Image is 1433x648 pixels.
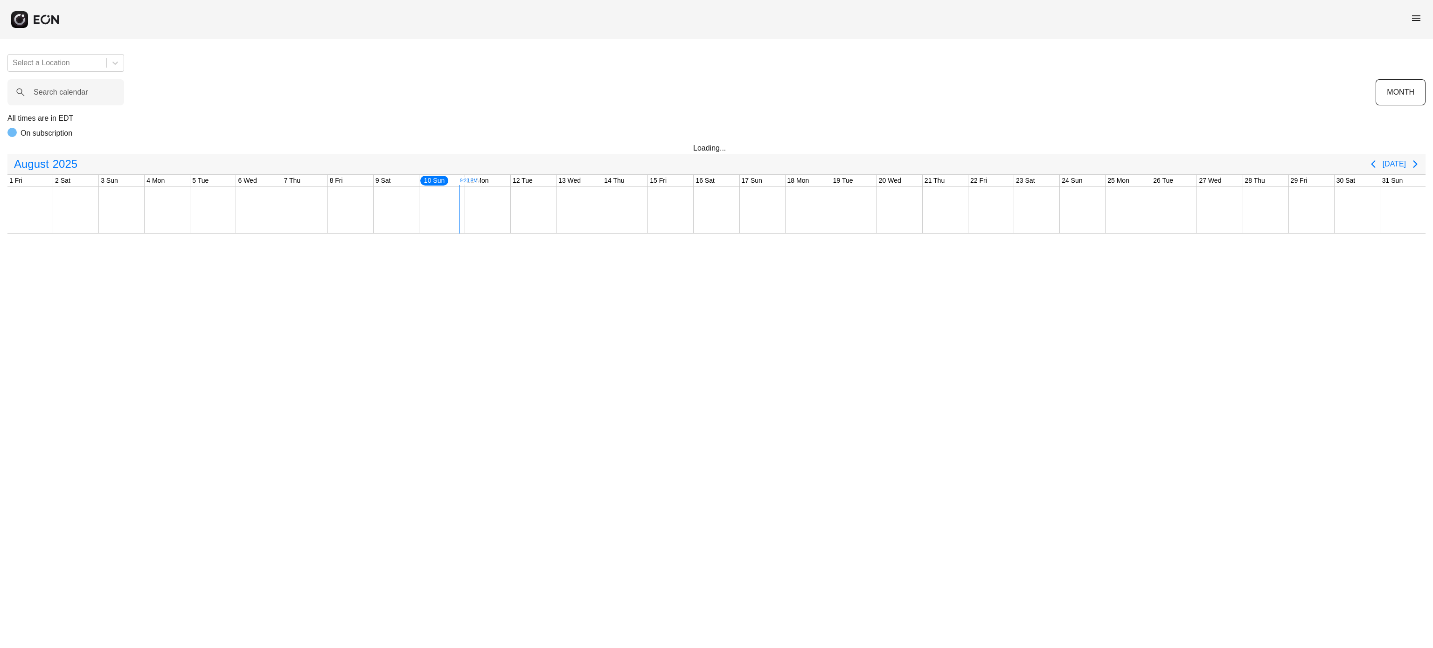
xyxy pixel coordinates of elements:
[328,175,345,186] div: 8 Fri
[1411,13,1422,24] span: menu
[236,175,258,186] div: 6 Wed
[557,175,583,186] div: 13 Wed
[7,175,24,186] div: 1 Fri
[923,175,946,186] div: 21 Thu
[12,155,51,173] span: August
[34,87,88,98] label: Search calendar
[21,128,72,139] p: On subscription
[831,175,855,186] div: 19 Tue
[145,175,167,186] div: 4 Mon
[1406,155,1425,173] button: Next page
[1060,175,1084,186] div: 24 Sun
[1106,175,1131,186] div: 25 Mon
[53,175,72,186] div: 2 Sat
[968,175,989,186] div: 22 Fri
[374,175,393,186] div: 9 Sat
[7,113,1426,124] p: All times are in EDT
[419,175,449,186] div: 10 Sun
[1335,175,1357,186] div: 30 Sat
[1289,175,1309,186] div: 29 Fri
[1376,79,1426,105] button: MONTH
[648,175,668,186] div: 15 Fri
[190,175,210,186] div: 5 Tue
[1383,156,1406,172] button: [DATE]
[1151,175,1175,186] div: 26 Tue
[8,155,83,173] button: August2025
[694,175,716,186] div: 16 Sat
[1243,175,1267,186] div: 28 Thu
[511,175,535,186] div: 12 Tue
[465,175,491,186] div: 11 Mon
[877,175,903,186] div: 20 Wed
[282,175,303,186] div: 7 Thu
[693,143,740,154] div: Loading...
[1197,175,1223,186] div: 27 Wed
[1014,175,1036,186] div: 23 Sat
[786,175,811,186] div: 18 Mon
[1380,175,1405,186] div: 31 Sun
[51,155,79,173] span: 2025
[99,175,120,186] div: 3 Sun
[1364,155,1383,173] button: Previous page
[740,175,764,186] div: 17 Sun
[602,175,626,186] div: 14 Thu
